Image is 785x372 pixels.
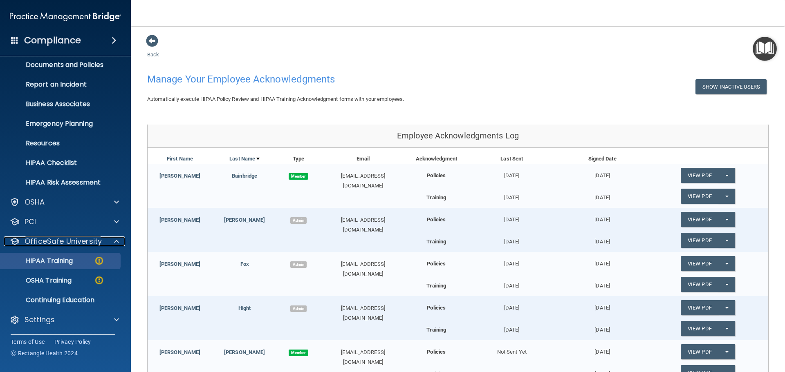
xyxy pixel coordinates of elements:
[159,173,200,179] a: [PERSON_NAME]
[5,178,117,187] p: HIPAA Risk Assessment
[426,327,446,333] b: Training
[427,172,446,178] b: Policies
[557,189,647,203] div: [DATE]
[320,171,406,191] div: [EMAIL_ADDRESS][DOMAIN_NAME]
[557,233,647,247] div: [DATE]
[5,80,117,89] p: Report an Incident
[427,261,446,267] b: Policies
[5,296,117,304] p: Continuing Education
[320,303,406,323] div: [EMAIL_ADDRESS][DOMAIN_NAME]
[147,96,404,102] span: Automatically execute HIPAA Policy Review and HIPAA Training Acknowledgment forms with your emplo...
[10,315,119,325] a: Settings
[229,154,260,164] a: Last Name
[147,42,159,58] a: Back
[557,277,647,291] div: [DATE]
[426,238,446,245] b: Training
[5,276,72,285] p: OSHA Training
[5,139,117,147] p: Resources
[290,261,307,268] span: Admin
[238,305,251,311] a: Hight
[24,35,81,46] h4: Compliance
[427,349,446,355] b: Policies
[5,159,117,167] p: HIPAA Checklist
[290,217,307,224] span: Admin
[695,79,767,94] button: Show Inactive Users
[224,217,265,223] a: [PERSON_NAME]
[5,120,117,128] p: Emergency Planning
[10,217,119,227] a: PCI
[681,344,718,359] a: View PDF
[5,257,73,265] p: HIPAA Training
[467,296,557,313] div: [DATE]
[426,283,446,289] b: Training
[681,233,718,248] a: View PDF
[681,277,718,292] a: View PDF
[159,261,200,267] a: [PERSON_NAME]
[167,154,193,164] a: First Name
[5,61,117,69] p: Documents and Policies
[25,315,55,325] p: Settings
[25,217,36,227] p: PCI
[557,296,647,313] div: [DATE]
[289,173,308,180] span: Member
[467,233,557,247] div: [DATE]
[240,261,249,267] a: Fox
[320,154,406,164] div: Email
[406,154,467,164] div: Acknowledgment
[54,338,91,346] a: Privacy Policy
[232,173,257,179] a: Bainbridge
[681,189,718,204] a: View PDF
[159,349,200,355] a: [PERSON_NAME]
[681,256,718,271] a: View PDF
[467,340,557,357] div: Not Sent Yet
[681,321,718,336] a: View PDF
[467,321,557,335] div: [DATE]
[320,347,406,367] div: [EMAIL_ADDRESS][DOMAIN_NAME]
[10,9,121,25] img: PMB logo
[25,236,102,246] p: OfficeSafe University
[289,350,308,356] span: Member
[159,305,200,311] a: [PERSON_NAME]
[290,305,307,312] span: Admin
[11,349,78,357] span: Ⓒ Rectangle Health 2024
[94,275,104,285] img: warning-circle.0cc9ac19.png
[159,217,200,223] a: [PERSON_NAME]
[681,300,718,315] a: View PDF
[320,215,406,235] div: [EMAIL_ADDRESS][DOMAIN_NAME]
[467,208,557,225] div: [DATE]
[557,321,647,335] div: [DATE]
[427,216,446,223] b: Policies
[467,164,557,180] div: [DATE]
[5,100,117,108] p: Business Associates
[94,256,104,266] img: warning-circle.0cc9ac19.png
[277,154,320,164] div: Type
[467,277,557,291] div: [DATE]
[557,154,647,164] div: Signed Date
[426,194,446,200] b: Training
[557,340,647,357] div: [DATE]
[11,338,45,346] a: Terms of Use
[10,236,119,246] a: OfficeSafe University
[467,252,557,269] div: [DATE]
[25,197,45,207] p: OSHA
[753,37,777,61] button: Open Resource Center
[467,154,557,164] div: Last Sent
[148,124,768,148] div: Employee Acknowledgments Log
[681,212,718,227] a: View PDF
[681,168,718,183] a: View PDF
[557,208,647,225] div: [DATE]
[467,189,557,203] div: [DATE]
[320,259,406,279] div: [EMAIL_ADDRESS][DOMAIN_NAME]
[224,349,265,355] a: [PERSON_NAME]
[557,252,647,269] div: [DATE]
[427,305,446,311] b: Policies
[147,74,505,85] h4: Manage Your Employee Acknowledgments
[557,164,647,180] div: [DATE]
[10,197,119,207] a: OSHA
